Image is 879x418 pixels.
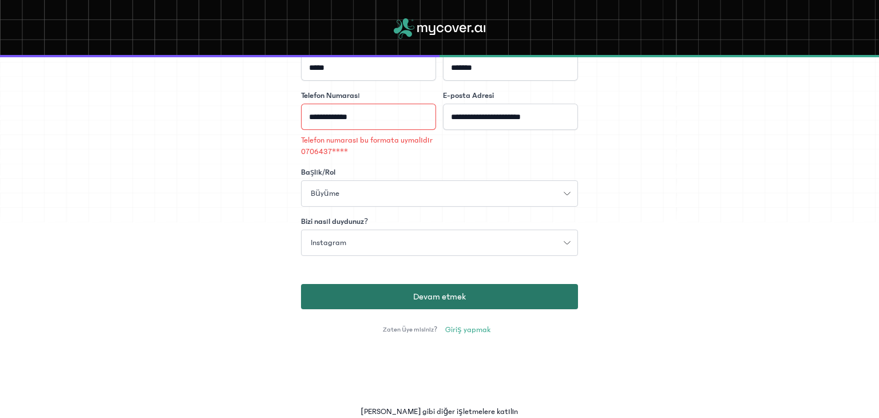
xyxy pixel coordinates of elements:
[439,321,496,339] a: Giriş yapmak
[301,168,335,177] font: Başlık/Rol
[301,136,433,156] font: Telefon numarası bu formata uymalıdır 0706437****
[301,230,578,256] button: Instagram
[301,284,578,309] button: Devam etmek
[301,91,360,100] font: Telefon Numarası
[301,180,578,207] button: Büyüme
[311,238,346,247] font: Instagram
[301,217,368,226] font: Bizi nasıl duydunuz?
[311,189,339,198] font: Büyüme
[413,291,466,302] font: Devam etmek
[383,326,437,333] font: Zaten üye misiniz?
[361,407,518,416] font: [PERSON_NAME] gibi diğer işletmelere katılın
[443,91,494,100] font: E-posta Adresi
[445,325,490,334] font: Giriş yapmak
